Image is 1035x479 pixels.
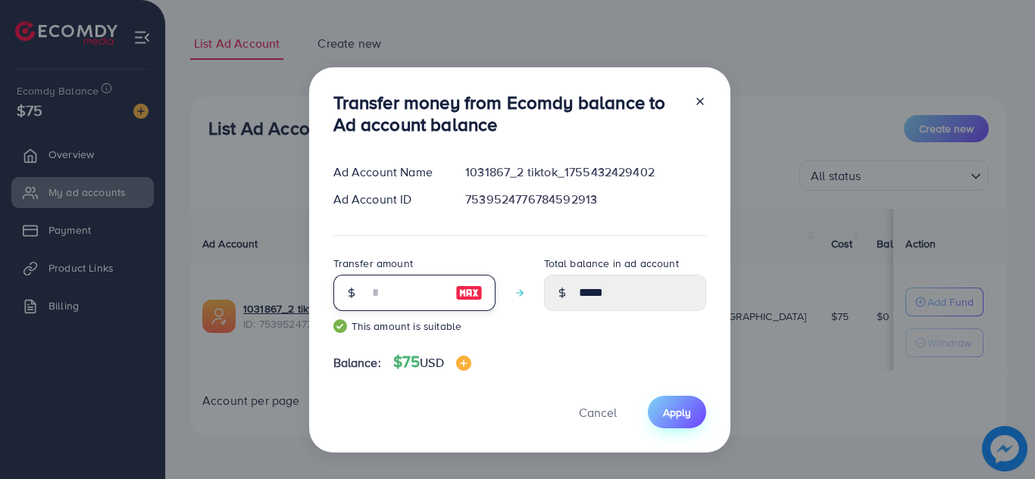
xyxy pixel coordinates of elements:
[453,191,718,208] div: 7539524776784592913
[420,354,443,371] span: USD
[321,163,454,181] div: Ad Account Name
[333,92,682,135] h3: Transfer money from Ecomdy balance to Ad account balance
[455,284,483,302] img: image
[321,191,454,208] div: Ad Account ID
[648,396,706,428] button: Apply
[579,404,617,421] span: Cancel
[663,405,691,420] span: Apply
[393,353,471,372] h4: $75
[456,356,471,371] img: image
[333,354,381,372] span: Balance:
[453,163,718,181] div: 1031867_2 tiktok_1755432429402
[333,256,413,271] label: Transfer amount
[544,256,679,271] label: Total balance in ad account
[333,319,347,333] img: guide
[333,319,496,334] small: This amount is suitable
[560,396,636,428] button: Cancel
